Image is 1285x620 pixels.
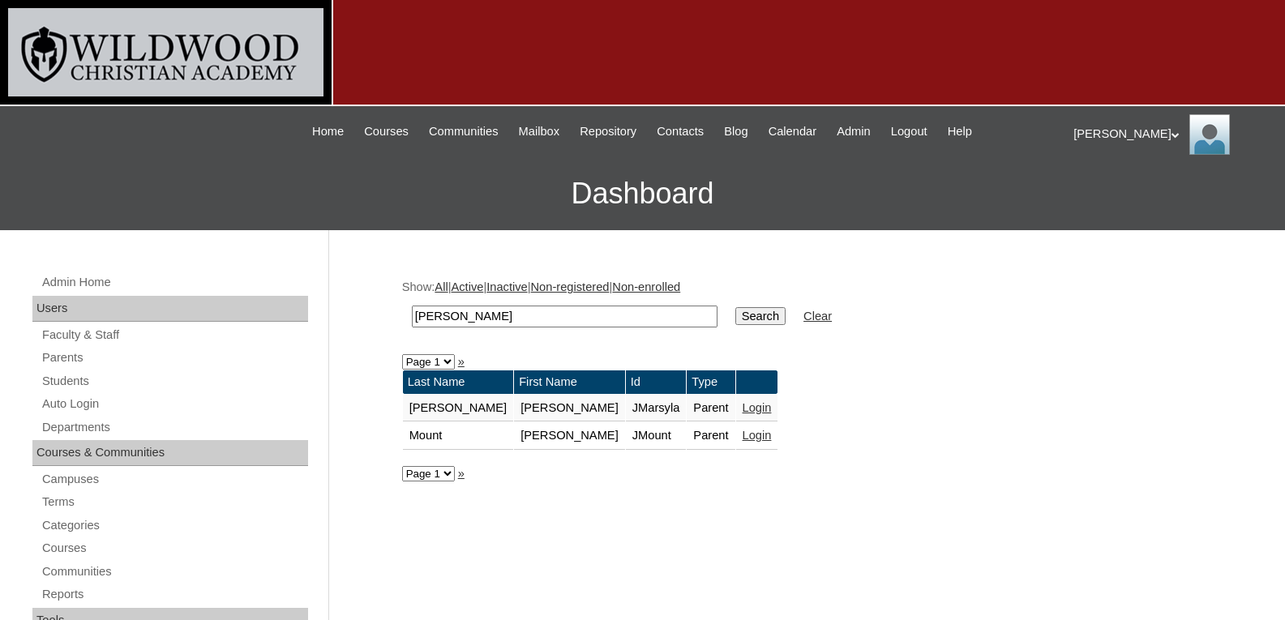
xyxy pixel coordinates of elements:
[626,422,687,450] td: JMount
[743,401,772,414] a: Login
[724,122,747,141] span: Blog
[429,122,499,141] span: Communities
[402,279,1205,336] div: Show: | | | |
[891,122,927,141] span: Logout
[687,395,735,422] td: Parent
[458,467,465,480] a: »
[403,395,514,422] td: [PERSON_NAME]
[803,310,832,323] a: Clear
[435,280,448,293] a: All
[41,515,308,536] a: Categories
[41,371,308,391] a: Students
[1073,114,1269,155] div: [PERSON_NAME]
[511,122,568,141] a: Mailbox
[883,122,936,141] a: Logout
[829,122,879,141] a: Admin
[716,122,756,141] a: Blog
[412,306,717,327] input: Search
[458,355,465,368] a: »
[486,280,528,293] a: Inactive
[572,122,645,141] a: Repository
[403,370,514,394] td: Last Name
[580,122,636,141] span: Repository
[769,122,816,141] span: Calendar
[41,562,308,582] a: Communities
[304,122,352,141] a: Home
[8,8,323,96] img: logo-white.png
[531,280,610,293] a: Non-registered
[743,429,772,442] a: Login
[312,122,344,141] span: Home
[41,348,308,368] a: Parents
[514,395,625,422] td: [PERSON_NAME]
[514,422,625,450] td: [PERSON_NAME]
[626,395,687,422] td: JMarsyla
[649,122,712,141] a: Contacts
[626,370,687,394] td: Id
[1189,114,1230,155] img: Jill Isaac
[940,122,980,141] a: Help
[514,370,625,394] td: First Name
[41,417,308,438] a: Departments
[612,280,680,293] a: Non-enrolled
[32,440,308,466] div: Courses & Communities
[364,122,409,141] span: Courses
[687,422,735,450] td: Parent
[41,469,308,490] a: Campuses
[519,122,560,141] span: Mailbox
[41,272,308,293] a: Admin Home
[421,122,507,141] a: Communities
[41,584,308,605] a: Reports
[41,325,308,345] a: Faculty & Staff
[735,307,786,325] input: Search
[41,492,308,512] a: Terms
[760,122,825,141] a: Calendar
[41,394,308,414] a: Auto Login
[8,157,1277,230] h3: Dashboard
[41,538,308,558] a: Courses
[657,122,704,141] span: Contacts
[32,296,308,322] div: Users
[403,422,514,450] td: Mount
[687,370,735,394] td: Type
[837,122,871,141] span: Admin
[948,122,972,141] span: Help
[451,280,483,293] a: Active
[356,122,417,141] a: Courses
